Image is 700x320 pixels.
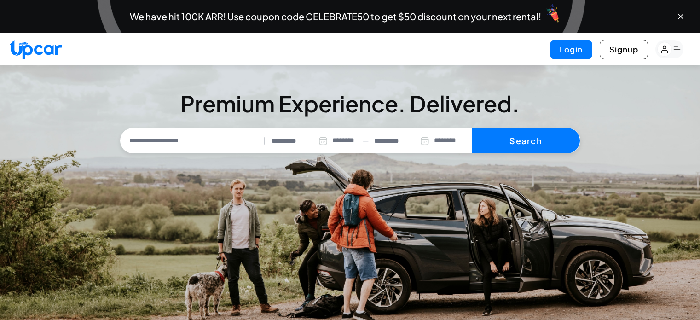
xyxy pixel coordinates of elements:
[9,40,62,59] img: Upcar Logo
[363,135,369,146] span: —
[264,135,266,146] span: |
[600,40,648,59] button: Signup
[550,40,592,59] button: Login
[120,90,580,117] h3: Premium Experience. Delivered.
[676,12,685,21] button: Close banner
[130,12,541,21] span: We have hit 100K ARR! Use coupon code CELEBRATE50 to get $50 discount on your next rental!
[472,128,580,154] button: Search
